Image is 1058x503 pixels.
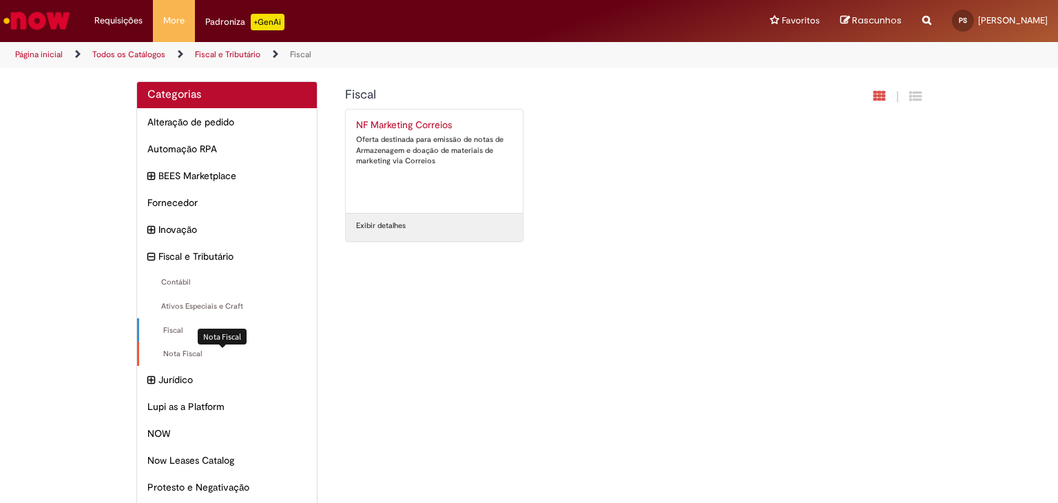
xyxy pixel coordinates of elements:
span: Jurídico [158,373,307,387]
div: NOW [137,420,317,447]
div: Fiscal [137,318,317,343]
span: Nota Fiscal [149,349,307,360]
img: ServiceNow [1,7,72,34]
div: expandir categoria Inovação Inovação [137,216,317,243]
a: Fiscal [290,49,311,60]
a: Fiscal e Tributário [195,49,260,60]
span: Fiscal e Tributário [158,249,307,263]
p: +GenAi [251,14,284,30]
ul: Fiscal e Tributário subcategorias [137,270,317,367]
ul: Trilhas de página [10,42,695,68]
i: expandir categoria Jurídico [147,373,155,388]
div: Contábil [137,270,317,295]
span: Now Leases Catalog [147,453,307,467]
div: Fornecedor [137,189,317,216]
div: Alteração de pedido [137,108,317,136]
div: recolher categoria Fiscal e Tributário Fiscal e Tributário [137,243,317,270]
h2: Categorias [147,89,307,101]
span: Fiscal [149,325,307,336]
div: Lupi as a Platform [137,393,317,420]
span: Ativos Especiais e Craft [147,301,307,312]
span: | [896,89,899,105]
div: Ativos Especiais e Craft [137,294,317,319]
div: Protesto e Negativação [137,473,317,501]
a: Rascunhos [840,14,902,28]
a: Exibir detalhes [356,220,406,232]
div: Automação RPA [137,135,317,163]
a: Todos os Catálogos [92,49,165,60]
div: Now Leases Catalog [137,446,317,474]
span: Favoritos [782,14,820,28]
span: Fornecedor [147,196,307,209]
i: Exibição de grade [909,90,922,103]
div: expandir categoria BEES Marketplace BEES Marketplace [137,162,317,189]
span: [PERSON_NAME] [978,14,1048,26]
i: expandir categoria BEES Marketplace [147,169,155,184]
a: NF Marketing Correios Oferta destinada para emissão de notas de Armazenagem e doação de materiais... [346,110,523,213]
span: Alteração de pedido [147,115,307,129]
span: NOW [147,427,307,440]
h2: NF Marketing Correios [356,120,512,131]
div: Nota Fiscal [137,342,317,367]
i: recolher categoria Fiscal e Tributário [147,249,155,265]
a: Página inicial [15,49,63,60]
span: More [163,14,185,28]
div: Oferta destinada para emissão de notas de Armazenagem e doação de materiais de marketing via Corr... [356,134,512,167]
div: expandir categoria Jurídico Jurídico [137,366,317,393]
span: Lupi as a Platform [147,400,307,413]
span: Inovação [158,223,307,236]
span: Automação RPA [147,142,307,156]
h1: {"description":null,"title":"Fiscal"} Categoria [345,88,773,102]
span: Contábil [147,277,307,288]
span: Requisições [94,14,143,28]
i: expandir categoria Inovação [147,223,155,238]
span: PS [959,16,967,25]
span: BEES Marketplace [158,169,307,183]
span: Protesto e Negativação [147,480,307,494]
div: Nota Fiscal [198,329,247,345]
div: Padroniza [205,14,284,30]
i: Exibição em cartão [873,90,886,103]
span: Rascunhos [852,14,902,27]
